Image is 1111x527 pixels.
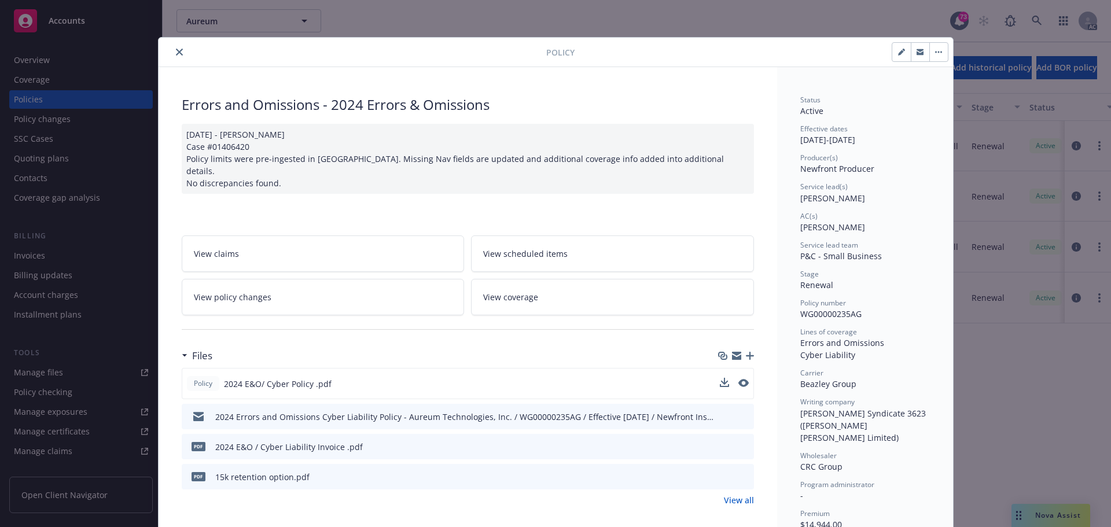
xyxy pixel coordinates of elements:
span: Status [800,95,821,105]
span: View scheduled items [483,248,568,260]
a: View all [724,494,754,506]
span: Writing company [800,397,855,407]
span: [PERSON_NAME] Syndicate 3623 ([PERSON_NAME] [PERSON_NAME] Limited) [800,408,928,443]
span: pdf [192,442,205,451]
h3: Files [192,348,212,363]
span: - [800,490,803,501]
span: Stage [800,269,819,279]
div: Errors and Omissions - 2024 Errors & Omissions [182,95,754,115]
span: Newfront Producer [800,163,874,174]
span: P&C - Small Business [800,250,882,261]
div: Errors and Omissions [800,337,930,349]
button: download file [720,441,730,453]
span: AC(s) [800,211,818,221]
span: Service lead(s) [800,182,848,191]
div: 2024 E&O / Cyber Liability Invoice .pdf [215,441,363,453]
a: View claims [182,235,465,272]
span: Effective dates [800,124,848,134]
button: download file [720,471,730,483]
span: 2024 E&O/ Cyber Policy .pdf [224,378,332,390]
span: Service lead team [800,240,858,250]
button: close [172,45,186,59]
div: [DATE] - [PERSON_NAME] Case #01406420 Policy limits were pre-ingested in [GEOGRAPHIC_DATA]. Missi... [182,124,754,194]
span: Policy [546,46,575,58]
button: preview file [738,378,749,390]
button: download file [720,411,730,423]
div: Files [182,348,212,363]
button: download file [720,378,729,390]
button: preview file [739,471,749,483]
span: Producer(s) [800,153,838,163]
button: preview file [739,441,749,453]
span: Premium [800,508,830,518]
button: preview file [739,411,749,423]
span: View claims [194,248,239,260]
button: download file [720,378,729,387]
span: Renewal [800,279,833,290]
span: WG00000235AG [800,308,862,319]
button: preview file [738,379,749,387]
div: 15k retention option.pdf [215,471,310,483]
div: 2024 Errors and Omissions Cyber Liability Policy - Aureum Technologies, Inc. / WG00000235AG / Eff... [215,411,716,423]
span: pdf [192,472,205,481]
a: View policy changes [182,279,465,315]
span: Policy number [800,298,846,308]
div: Cyber Liability [800,349,930,361]
span: Active [800,105,823,116]
span: [PERSON_NAME] [800,222,865,233]
span: [PERSON_NAME] [800,193,865,204]
span: Policy [192,378,215,389]
span: View policy changes [194,291,271,303]
span: CRC Group [800,461,843,472]
a: View scheduled items [471,235,754,272]
span: Wholesaler [800,451,837,460]
span: View coverage [483,291,538,303]
span: Lines of coverage [800,327,857,337]
span: Program administrator [800,480,874,489]
div: [DATE] - [DATE] [800,124,930,146]
span: Carrier [800,368,823,378]
a: View coverage [471,279,754,315]
span: Beazley Group [800,378,856,389]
